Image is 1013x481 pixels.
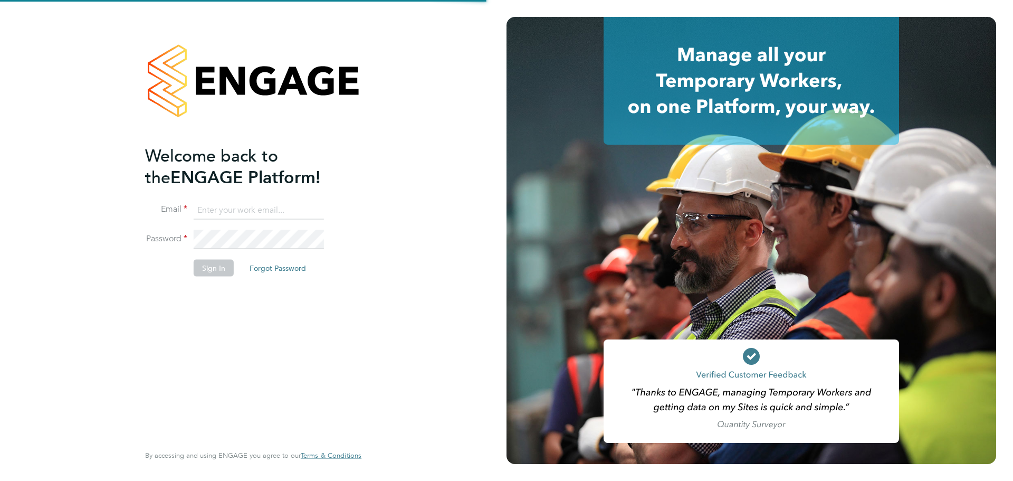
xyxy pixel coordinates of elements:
label: Email [145,204,187,215]
input: Enter your work email... [194,201,324,220]
span: Welcome back to the [145,145,278,187]
button: Forgot Password [241,260,314,277]
h2: ENGAGE Platform! [145,145,351,188]
button: Sign In [194,260,234,277]
a: Terms & Conditions [301,451,361,460]
span: By accessing and using ENGAGE you agree to our [145,451,361,460]
label: Password [145,233,187,244]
